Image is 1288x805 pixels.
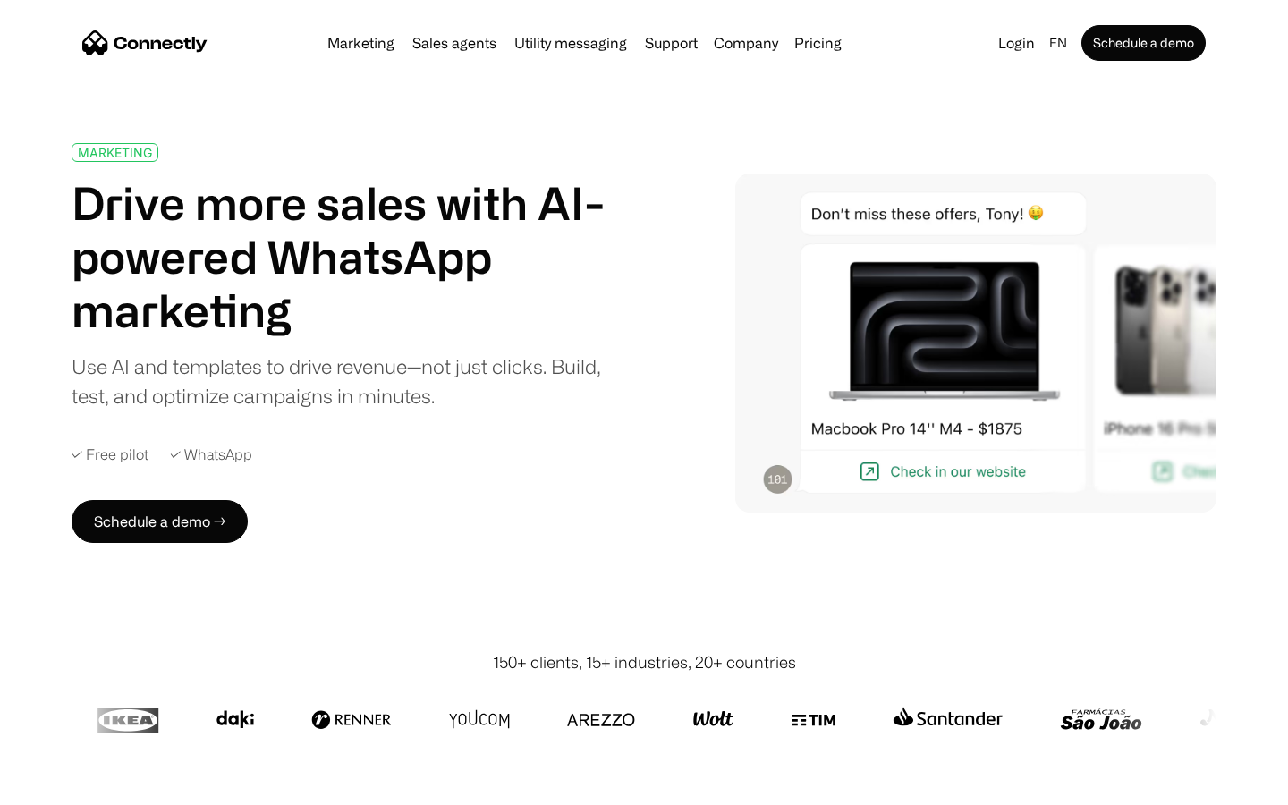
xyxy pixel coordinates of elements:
[787,36,849,50] a: Pricing
[638,36,705,50] a: Support
[1042,30,1078,55] div: en
[708,30,784,55] div: Company
[82,30,208,56] a: home
[72,352,624,411] div: Use AI and templates to drive revenue—not just clicks. Build, test, and optimize campaigns in min...
[320,36,402,50] a: Marketing
[1081,25,1206,61] a: Schedule a demo
[170,446,252,463] div: ✓ WhatsApp
[991,30,1042,55] a: Login
[72,176,624,337] h1: Drive more sales with AI-powered WhatsApp marketing
[72,446,148,463] div: ✓ Free pilot
[493,650,796,674] div: 150+ clients, 15+ industries, 20+ countries
[714,30,778,55] div: Company
[78,146,152,159] div: MARKETING
[18,772,107,799] aside: Language selected: English
[72,500,248,543] a: Schedule a demo →
[1049,30,1067,55] div: en
[36,774,107,799] ul: Language list
[405,36,504,50] a: Sales agents
[507,36,634,50] a: Utility messaging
